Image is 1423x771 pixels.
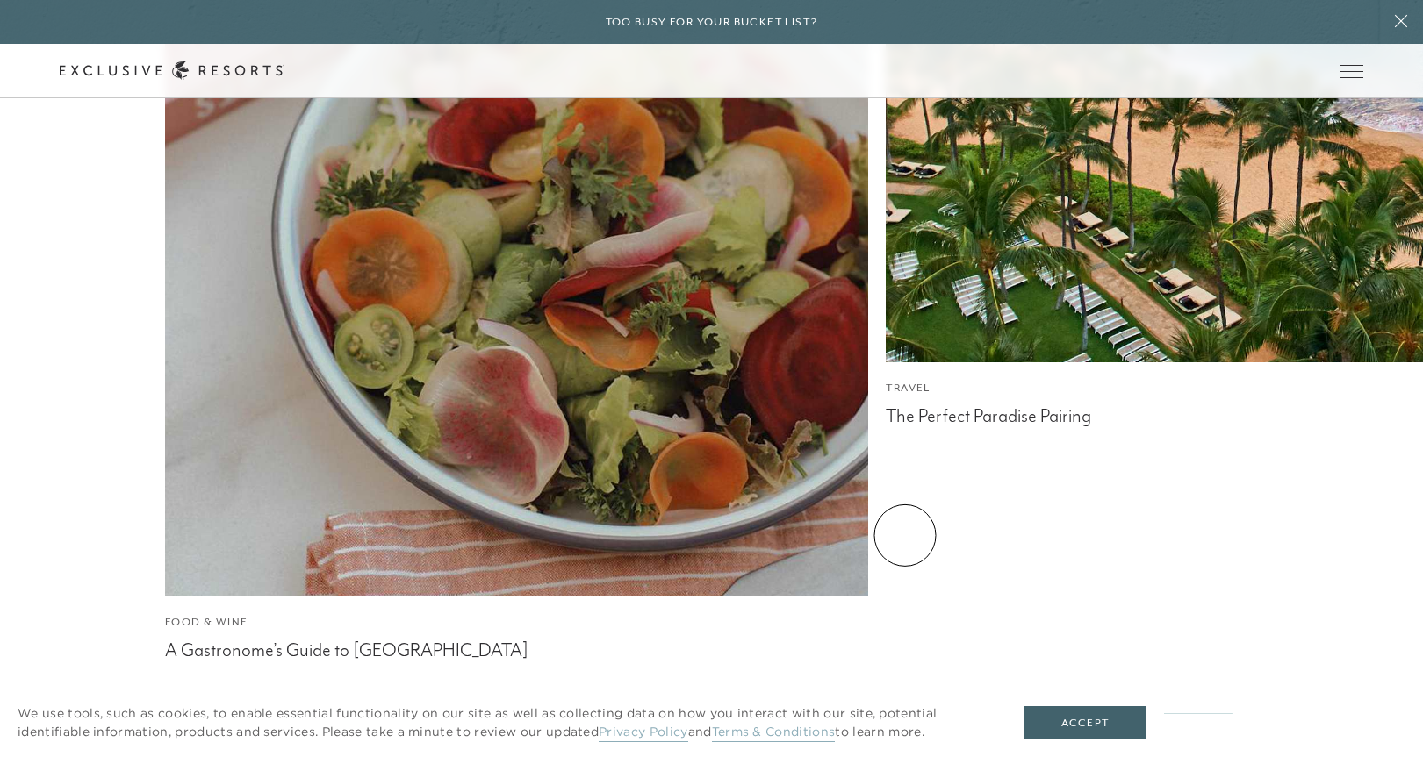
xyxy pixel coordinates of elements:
a: Terms & Conditions [712,724,836,742]
p: We use tools, such as cookies, to enable essential functionality on our site as well as collectin... [18,704,988,741]
button: Accept [1024,706,1146,739]
div: Food & Wine [165,614,868,631]
h6: Too busy for your bucket list? [606,14,818,31]
a: Privacy Policy [599,724,687,742]
div: A Gastronome’s Guide to [GEOGRAPHIC_DATA] [165,635,868,661]
button: Open navigation [1340,65,1363,77]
